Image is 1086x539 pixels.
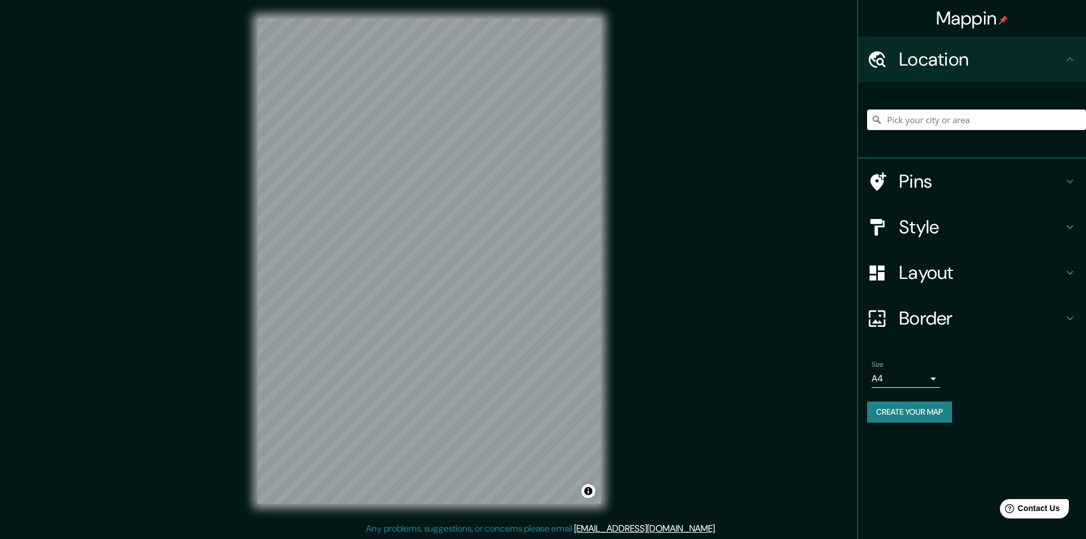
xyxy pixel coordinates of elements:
input: Pick your city or area [867,110,1086,130]
p: Any problems, suggestions, or concerns please email . [366,522,717,536]
h4: Pins [899,170,1063,193]
h4: Border [899,307,1063,330]
div: . [718,522,721,536]
img: pin-icon.png [999,15,1008,25]
div: Border [858,295,1086,341]
label: Size [872,360,884,370]
h4: Layout [899,261,1063,284]
div: Style [858,204,1086,250]
button: Toggle attribution [581,484,595,498]
iframe: Help widget launcher [985,495,1073,526]
div: Pins [858,159,1086,204]
div: A4 [872,370,940,388]
h4: Style [899,216,1063,238]
button: Create your map [867,402,952,423]
div: Layout [858,250,1086,295]
h4: Location [899,48,1063,71]
div: . [717,522,718,536]
h4: Mappin [936,7,1008,30]
div: Location [858,37,1086,82]
canvas: Map [258,18,601,504]
a: [EMAIL_ADDRESS][DOMAIN_NAME] [574,522,715,534]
